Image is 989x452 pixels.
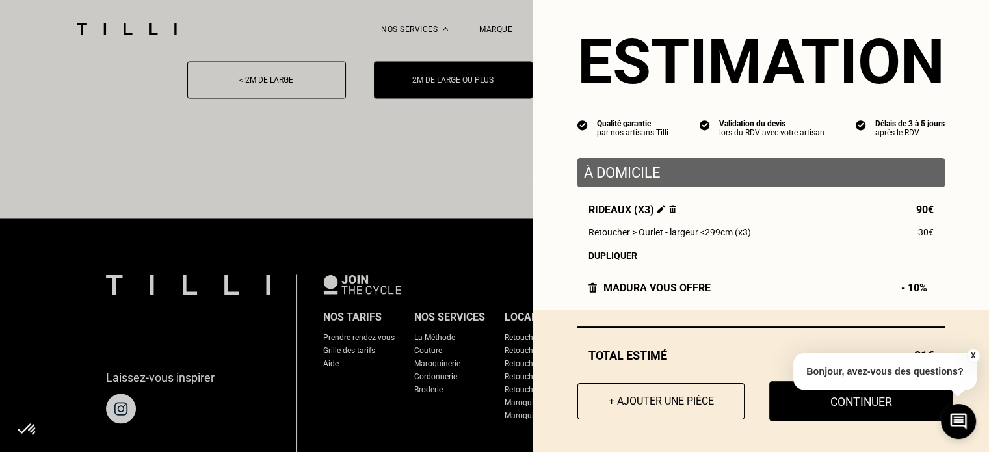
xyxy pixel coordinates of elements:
[875,119,945,128] div: Délais de 3 à 5 jours
[597,119,668,128] div: Qualité garantie
[916,204,934,216] span: 90€
[719,128,824,137] div: lors du RDV avec votre artisan
[669,205,676,213] img: Supprimer
[657,205,666,213] img: Éditer
[588,282,711,294] div: Madura vous offre
[588,250,934,261] div: Dupliquer
[901,282,934,294] span: - 10%
[769,381,953,421] button: Continuer
[856,119,866,131] img: icon list info
[577,25,945,98] section: Estimation
[918,227,934,237] span: 30€
[584,165,938,181] p: À domicile
[719,119,824,128] div: Validation du devis
[577,383,745,419] button: + Ajouter une pièce
[966,349,979,363] button: X
[588,227,751,237] span: Retoucher > Ourlet - largeur <299cm (x3)
[793,353,977,390] p: Bonjour, avez-vous des questions?
[577,119,588,131] img: icon list info
[597,128,668,137] div: par nos artisans Tilli
[588,204,676,216] span: Rideaux (x3)
[700,119,710,131] img: icon list info
[875,128,945,137] div: après le RDV
[577,349,945,362] div: Total estimé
